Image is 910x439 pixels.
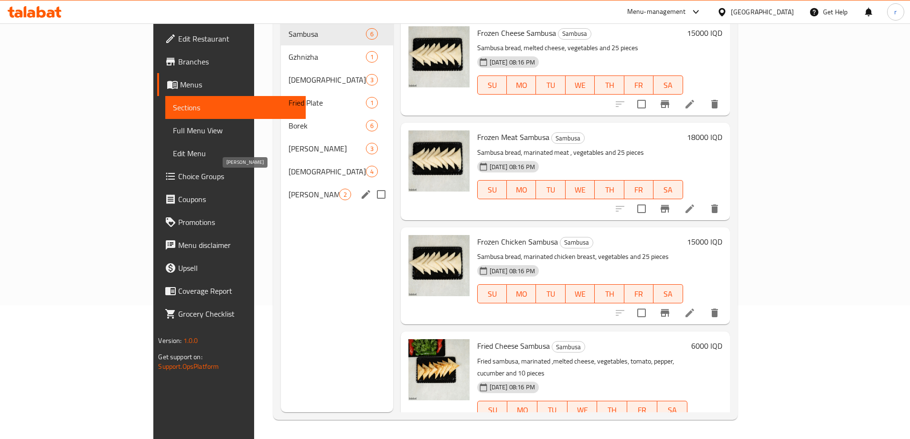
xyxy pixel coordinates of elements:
span: Choice Groups [178,171,298,182]
button: SA [653,284,683,303]
span: WE [569,183,591,197]
h6: 15000 IQD [687,26,722,40]
button: SU [477,180,507,199]
button: delete [703,301,726,324]
span: Frozen Cheese Sambusa [477,26,556,40]
span: [DATE] 08:16 PM [486,162,539,171]
a: Branches [157,50,305,73]
span: TH [599,287,620,301]
h6: 15000 IQD [687,235,722,248]
p: Fried sambusa, marinated ,melted cheese, vegetables, tomato, pepper, cucumber and 10 pieces [477,355,687,379]
span: 3 [366,75,377,85]
button: WE [566,180,595,199]
span: Promotions [178,216,298,228]
span: FR [631,403,653,417]
div: Hamz Kubbeh [289,143,366,154]
button: MO [507,75,536,95]
button: Branch-specific-item [653,93,676,116]
span: SA [657,287,679,301]
img: Frozen Cheese Sambusa [408,26,470,87]
button: MO [507,284,536,303]
span: SA [657,183,679,197]
span: TU [540,78,561,92]
a: Coverage Report [157,279,305,302]
div: [GEOGRAPHIC_DATA] [731,7,794,17]
span: Select to update [632,94,652,114]
p: Sambusa bread, marinated chicken breast, vegetables and 25 pieces [477,251,683,263]
nav: Menu sections [281,19,393,210]
div: items [366,166,378,177]
span: Sections [173,102,298,113]
span: Borek [289,120,366,131]
button: edit [359,187,373,202]
span: Select to update [632,303,652,323]
span: Edit Restaurant [178,33,298,44]
span: SU [482,78,503,92]
span: Coupons [178,193,298,205]
button: TH [597,401,627,420]
div: Borek6 [281,114,393,137]
div: Gzhnizha [289,51,366,63]
span: Version: [158,334,182,347]
button: MO [507,180,536,199]
span: MO [511,78,532,92]
span: [DATE] 08:16 PM [486,267,539,276]
span: Sambusa [560,237,593,248]
div: items [366,143,378,154]
span: Sambusa [289,28,366,40]
button: TU [536,75,565,95]
div: Sambusa [551,132,585,144]
span: Select to update [632,199,652,219]
span: Fried Cheese Sambusa [477,339,550,353]
span: [DEMOGRAPHIC_DATA][PERSON_NAME] [289,166,366,177]
span: FR [628,78,650,92]
span: MO [511,403,534,417]
span: [PERSON_NAME] [289,189,339,200]
button: SU [477,401,508,420]
span: MO [511,287,532,301]
span: Menu disclaimer [178,239,298,251]
div: [PERSON_NAME]2edit [281,183,393,206]
a: Grocery Checklist [157,302,305,325]
span: WE [569,78,591,92]
div: [DEMOGRAPHIC_DATA][PERSON_NAME]4 [281,160,393,183]
button: TU [537,401,567,420]
button: WE [566,75,595,95]
span: TU [540,183,561,197]
button: SU [477,284,507,303]
a: Edit menu item [684,203,696,214]
span: FR [628,287,650,301]
div: Gzhnizha1 [281,45,393,68]
button: Branch-specific-item [653,301,676,324]
span: 3 [366,144,377,153]
a: Support.OpsPlatform [158,360,219,373]
h6: 18000 IQD [687,130,722,144]
div: items [339,189,351,200]
span: 1.0.0 [183,334,198,347]
a: Edit Menu [165,142,305,165]
span: Edit Menu [173,148,298,159]
span: 1 [366,98,377,107]
button: SA [657,401,687,420]
span: WE [569,287,591,301]
div: items [366,28,378,40]
p: Sambusa bread, melted cheese, vegetables and 25 pieces [477,42,683,54]
span: Menus [180,79,298,90]
div: Fried Plate1 [281,91,393,114]
span: 6 [366,30,377,39]
h6: 6000 IQD [691,339,722,353]
div: Kulicha [289,74,366,86]
button: TU [536,180,565,199]
button: TH [595,180,624,199]
button: FR [624,180,653,199]
a: Choice Groups [157,165,305,188]
span: [DATE] 08:16 PM [486,383,539,392]
img: Frozen Meat Sambusa [408,130,470,192]
button: SU [477,75,507,95]
div: items [366,51,378,63]
button: delete [703,197,726,220]
span: [DEMOGRAPHIC_DATA] [289,74,366,86]
button: TH [595,75,624,95]
button: MO [507,401,537,420]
